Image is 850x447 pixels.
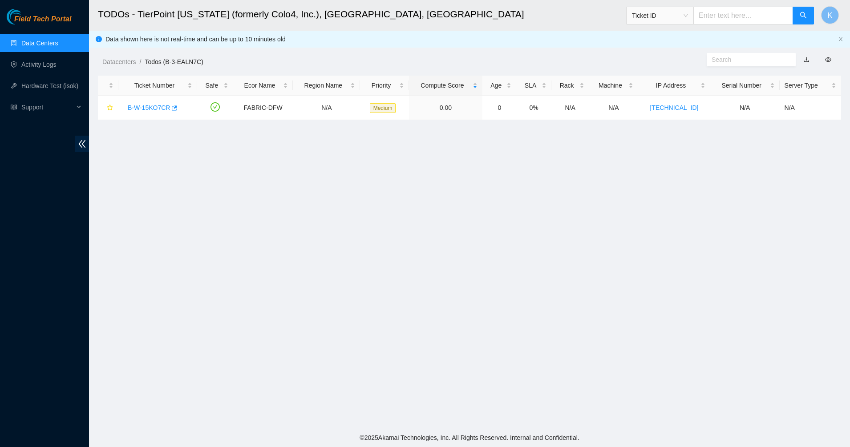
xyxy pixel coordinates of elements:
span: read [11,104,17,110]
a: Datacenters [102,58,136,65]
input: Enter text here... [693,7,793,24]
span: check-circle [210,102,220,112]
a: Todos (B-3-EALN7C) [145,58,203,65]
span: Medium [370,103,396,113]
td: N/A [780,96,841,120]
a: Data Centers [21,40,58,47]
td: 0.00 [409,96,482,120]
span: search [800,12,807,20]
a: [TECHNICAL_ID] [650,104,699,111]
img: Akamai Technologies [7,9,45,24]
td: N/A [589,96,639,120]
td: N/A [293,96,360,120]
span: / [139,58,141,65]
span: Ticket ID [632,9,688,22]
a: Hardware Test (isok) [21,82,78,89]
button: star [103,101,113,115]
button: search [793,7,814,24]
button: K [821,6,839,24]
input: Search [712,55,784,64]
span: K [828,10,833,21]
a: Akamai TechnologiesField Tech Portal [7,16,71,28]
footer: © 2025 Akamai Technologies, Inc. All Rights Reserved. Internal and Confidential. [89,428,850,447]
td: 0% [516,96,551,120]
a: download [803,56,810,63]
span: Support [21,98,74,116]
td: N/A [710,96,780,120]
td: FABRIC-DFW [233,96,293,120]
a: B-W-15KO7CR [128,104,170,111]
span: eye [825,56,831,63]
span: Field Tech Portal [14,15,71,24]
a: Activity Logs [21,61,57,68]
button: close [838,36,843,42]
button: download [797,52,816,67]
span: star [107,105,113,112]
span: double-left [75,136,89,152]
td: N/A [551,96,589,120]
td: 0 [482,96,516,120]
